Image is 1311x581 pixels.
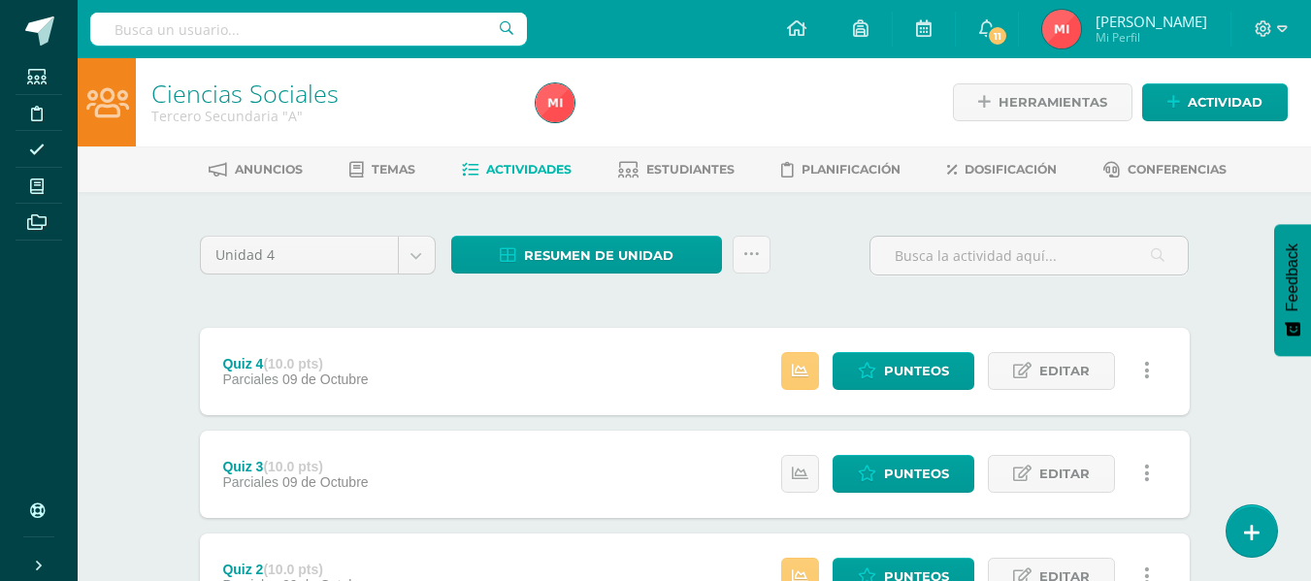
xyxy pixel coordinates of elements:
[235,162,303,177] span: Anuncios
[1039,353,1090,389] span: Editar
[282,371,369,387] span: 09 de Octubre
[151,107,512,125] div: Tercero Secundaria 'A'
[1103,154,1227,185] a: Conferencias
[222,371,279,387] span: Parciales
[151,80,512,107] h1: Ciencias Sociales
[987,25,1008,47] span: 11
[1274,224,1311,356] button: Feedback - Mostrar encuesta
[222,474,279,490] span: Parciales
[222,562,368,577] div: Quiz 2
[524,238,673,274] span: Resumen de unidad
[833,455,974,493] a: Punteos
[781,154,901,185] a: Planificación
[646,162,735,177] span: Estudiantes
[222,459,368,474] div: Quiz 3
[209,154,303,185] a: Anuncios
[965,162,1057,177] span: Dosificación
[947,154,1057,185] a: Dosificación
[1128,162,1227,177] span: Conferencias
[1096,29,1207,46] span: Mi Perfil
[90,13,527,46] input: Busca un usuario...
[349,154,415,185] a: Temas
[1142,83,1288,121] a: Actividad
[486,162,572,177] span: Actividades
[1284,243,1301,311] span: Feedback
[884,353,949,389] span: Punteos
[999,84,1107,120] span: Herramientas
[1096,12,1207,31] span: [PERSON_NAME]
[215,237,383,274] span: Unidad 4
[462,154,572,185] a: Actividades
[263,459,322,474] strong: (10.0 pts)
[263,562,322,577] strong: (10.0 pts)
[201,237,435,274] a: Unidad 4
[884,456,949,492] span: Punteos
[222,356,368,371] div: Quiz 4
[263,356,322,371] strong: (10.0 pts)
[1042,10,1081,48] img: a812bc87a8533d76724bfb54050ce3c9.png
[1039,456,1090,492] span: Editar
[451,236,722,274] a: Resumen de unidad
[870,237,1188,274] input: Busca la actividad aquí...
[536,83,574,122] img: a812bc87a8533d76724bfb54050ce3c9.png
[282,474,369,490] span: 09 de Octubre
[833,352,974,390] a: Punteos
[802,162,901,177] span: Planificación
[372,162,415,177] span: Temas
[953,83,1132,121] a: Herramientas
[151,77,339,110] a: Ciencias Sociales
[618,154,735,185] a: Estudiantes
[1188,84,1262,120] span: Actividad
